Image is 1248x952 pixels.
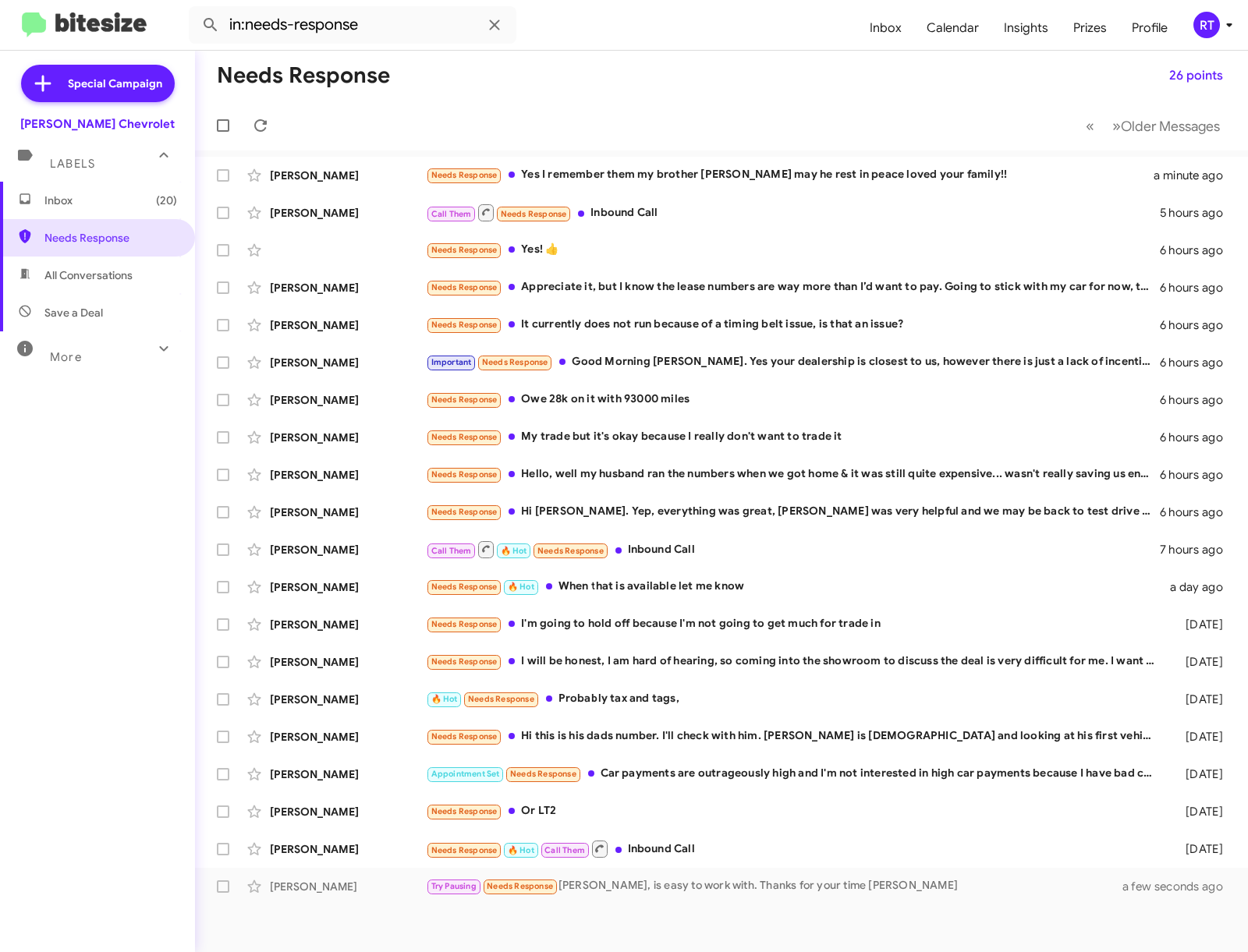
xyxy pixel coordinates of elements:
div: a day ago [1165,579,1236,595]
span: Appointment Set [431,769,500,779]
div: When that is available let me know [426,578,1165,596]
div: Car payments are outrageously high and I'm not interested in high car payments because I have bad... [426,765,1165,783]
div: Inbound Call [426,203,1160,222]
div: [PERSON_NAME] [270,841,426,857]
span: Special Campaign [68,76,162,91]
span: 🔥 Hot [508,582,534,592]
div: [PERSON_NAME] [270,430,426,445]
span: More [50,350,82,364]
div: [PERSON_NAME], is easy to work with. Thanks for your time [PERSON_NAME] [426,877,1142,895]
div: Hi [PERSON_NAME]. Yep, everything was great, [PERSON_NAME] was very helpful and we may be back to... [426,503,1160,521]
div: a minute ago [1154,168,1236,183]
div: [PERSON_NAME] [270,392,426,408]
span: Older Messages [1121,118,1220,135]
div: Inbound Call [426,540,1160,559]
span: Important [431,357,472,367]
a: Prizes [1061,5,1119,51]
div: [PERSON_NAME] [270,879,426,894]
h1: Needs Response [217,63,390,88]
div: a few seconds ago [1142,879,1236,894]
span: 🔥 Hot [508,845,534,855]
div: [PERSON_NAME] [270,168,426,183]
div: [PERSON_NAME] [270,317,426,333]
span: Call Them [431,546,472,556]
div: [DATE] [1165,617,1236,632]
div: I'm going to hold off because I'm not going to get much for trade in [426,615,1165,633]
div: 6 hours ago [1160,242,1236,258]
div: [DATE] [1165,804,1236,819]
span: 26 points [1169,62,1223,90]
a: Profile [1119,5,1180,51]
div: 6 hours ago [1160,355,1236,370]
span: Needs Response [431,507,498,517]
span: Needs Response [431,170,498,180]
span: Needs Response [431,395,498,405]
div: 6 hours ago [1160,504,1236,520]
span: Needs Response [501,209,567,219]
span: Needs Response [482,357,548,367]
div: [PERSON_NAME] [270,280,426,296]
div: Probably tax and tags, [426,690,1165,708]
span: (20) [156,193,177,208]
span: Needs Response [537,546,604,556]
span: All Conversations [44,267,133,283]
span: Labels [50,157,95,171]
span: Needs Response [431,619,498,629]
span: Needs Response [431,731,498,741]
span: Inbox [857,5,914,51]
div: [PERSON_NAME] [270,729,426,745]
div: [PERSON_NAME] [270,579,426,595]
a: Special Campaign [21,65,175,102]
div: Inbound Call [426,839,1165,858]
div: Hi this is his dads number. I'll check with him. [PERSON_NAME] is [DEMOGRAPHIC_DATA] and looking ... [426,727,1165,745]
button: RT [1180,12,1231,38]
span: 🔥 Hot [501,546,527,556]
a: Calendar [914,5,991,51]
span: Call Them [431,209,472,219]
nav: Page navigation example [1077,110,1229,142]
div: 6 hours ago [1160,280,1236,296]
div: 5 hours ago [1160,205,1236,221]
span: Needs Response [44,230,177,246]
span: Needs Response [487,881,553,891]
div: [PERSON_NAME] [270,766,426,782]
span: Try Pausing [431,881,477,891]
span: Needs Response [431,469,498,480]
button: Next [1103,110,1229,142]
div: 6 hours ago [1160,392,1236,408]
div: Hello, well my husband ran the numbers when we got home & it was still quite expensive... wasn't ... [426,465,1160,483]
span: Save a Deal [44,305,103,320]
div: [PERSON_NAME] [270,692,426,707]
a: Insights [991,5,1061,51]
div: I will be honest, I am hard of hearing, so coming into the showroom to discuss the deal is very d... [426,653,1165,671]
div: [PERSON_NAME] [270,355,426,370]
div: Good Morning [PERSON_NAME]. Yes your dealership is closest to us, however there is just a lack of... [426,353,1160,371]
span: Needs Response [431,845,498,855]
span: Needs Response [431,432,498,442]
div: [PERSON_NAME] [270,542,426,557]
div: [PERSON_NAME] [270,205,426,221]
div: It currently does not run because of a timing belt issue, is that an issue? [426,316,1160,334]
div: Yes I remember them my brother [PERSON_NAME] may he rest in peace loved your family!! [426,166,1154,184]
span: Needs Response [431,806,498,816]
div: Appreciate it, but I know the lease numbers are way more than I’d want to pay. Going to stick wit... [426,278,1160,296]
span: Needs Response [468,694,534,704]
div: [PERSON_NAME] [270,654,426,670]
div: Yes! 👍 [426,241,1160,259]
div: [PERSON_NAME] [270,504,426,520]
div: Owe 28k on it with 93000 miles [426,391,1160,409]
div: 6 hours ago [1160,430,1236,445]
div: My trade but it's okay because I really don't want to trade it [426,428,1160,446]
span: Inbox [44,193,177,208]
div: [DATE] [1165,841,1236,857]
div: 6 hours ago [1160,317,1236,333]
button: Previous [1076,110,1104,142]
span: Needs Response [510,769,576,779]
div: [DATE] [1165,766,1236,782]
div: [DATE] [1165,729,1236,745]
input: Search [189,6,516,44]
